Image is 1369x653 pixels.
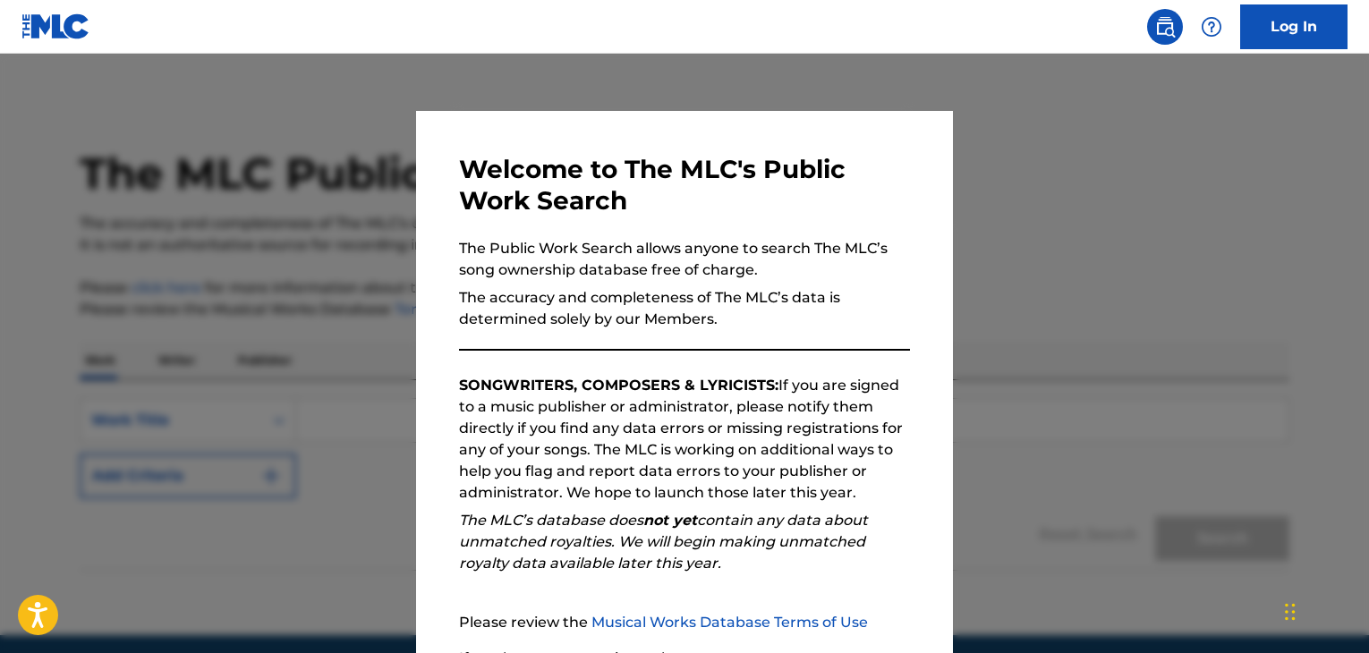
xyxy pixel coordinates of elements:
[1201,16,1222,38] img: help
[1285,585,1296,639] div: Drag
[643,512,697,529] strong: not yet
[1240,4,1348,49] a: Log In
[1147,9,1183,45] a: Public Search
[459,612,910,633] p: Please review the
[459,377,778,394] strong: SONGWRITERS, COMPOSERS & LYRICISTS:
[1194,9,1229,45] div: Help
[21,13,90,39] img: MLC Logo
[591,614,868,631] a: Musical Works Database Terms of Use
[459,238,910,281] p: The Public Work Search allows anyone to search The MLC’s song ownership database free of charge.
[459,287,910,330] p: The accuracy and completeness of The MLC’s data is determined solely by our Members.
[1154,16,1176,38] img: search
[1280,567,1369,653] iframe: Chat Widget
[459,512,868,572] em: The MLC’s database does contain any data about unmatched royalties. We will begin making unmatche...
[459,375,910,504] p: If you are signed to a music publisher or administrator, please notify them directly if you find ...
[459,154,910,216] h3: Welcome to The MLC's Public Work Search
